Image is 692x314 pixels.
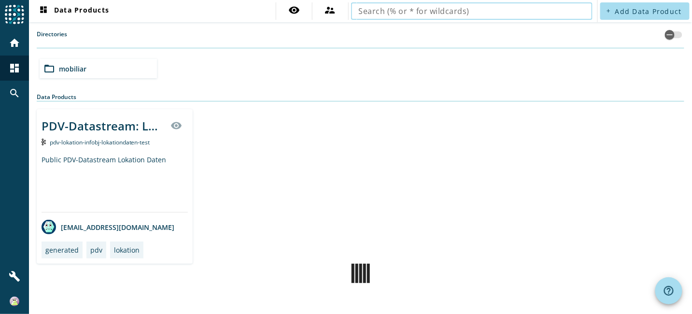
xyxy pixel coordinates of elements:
span: Kafka Topic: pdv-lokation-infobj-lokationdaten-test [50,138,150,146]
div: Public PDV-Datastream Lokation Daten [42,155,188,212]
div: PDV-Datastream: Lokation Daten [42,118,165,134]
img: avatar [42,220,56,234]
button: Add Data Product [600,2,690,20]
div: [EMAIL_ADDRESS][DOMAIN_NAME] [42,220,174,234]
img: 2ae0cdfd962ba920f07e2314a1fe6cc2 [10,297,19,306]
mat-icon: help_outline [663,285,675,297]
mat-icon: search [9,87,20,99]
div: generated [45,245,79,255]
div: Data Products [37,93,684,101]
mat-icon: visibility [288,4,300,16]
mat-icon: build [9,271,20,282]
mat-icon: visibility [170,120,182,131]
mat-icon: add [606,8,611,14]
mat-icon: dashboard [9,62,20,74]
mat-icon: home [9,37,20,49]
img: Kafka Topic: pdv-lokation-infobj-lokationdaten-test [42,139,46,145]
div: lokation [114,245,140,255]
span: mobiliar [59,64,86,73]
input: Search (% or * for wildcards) [359,5,585,17]
mat-icon: dashboard [38,5,49,17]
label: Directories [37,30,67,48]
img: spoud-logo.svg [5,5,24,24]
mat-icon: supervisor_account [325,4,336,16]
mat-icon: folder_open [43,63,55,74]
div: pdv [90,245,102,255]
span: Data Products [38,5,109,17]
span: Add Data Product [615,7,682,16]
button: Data Products [34,2,113,20]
